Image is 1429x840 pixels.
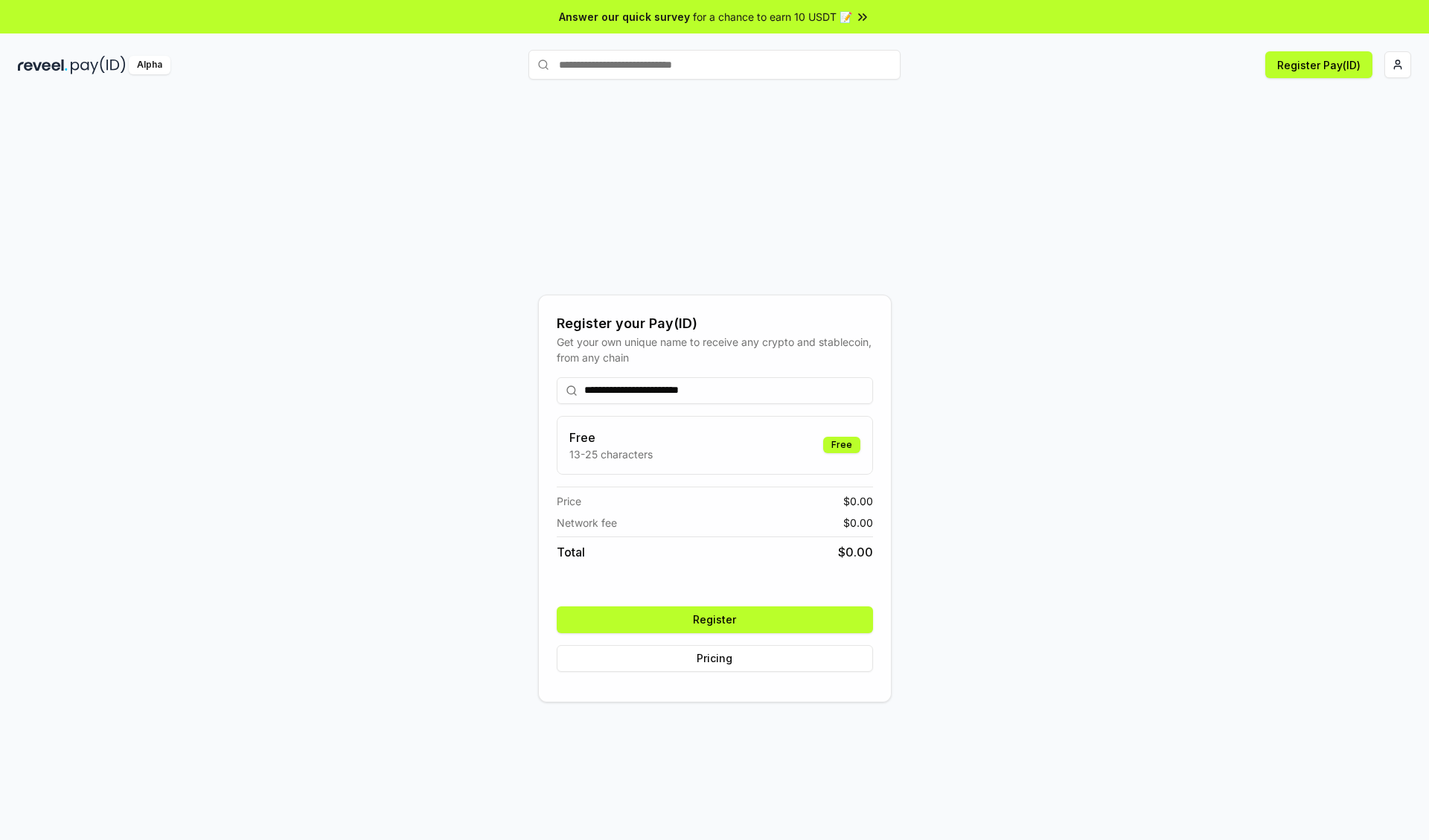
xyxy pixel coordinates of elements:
[569,446,653,462] p: 13-25 characters
[557,606,873,633] button: Register
[129,56,170,74] div: Alpha
[557,645,873,672] button: Pricing
[693,9,852,25] span: for a chance to earn 10 USDT 📝
[823,437,860,453] div: Free
[838,543,873,561] span: $ 0.00
[569,429,653,446] h3: Free
[557,543,585,561] span: Total
[843,493,873,509] span: $ 0.00
[557,313,873,334] div: Register your Pay(ID)
[843,515,873,530] span: $ 0.00
[559,9,690,25] span: Answer our quick survey
[557,515,617,530] span: Network fee
[18,56,68,74] img: reveel_dark
[71,56,126,74] img: pay_id
[1265,51,1372,78] button: Register Pay(ID)
[557,334,873,365] div: Get your own unique name to receive any crypto and stablecoin, from any chain
[557,493,581,509] span: Price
